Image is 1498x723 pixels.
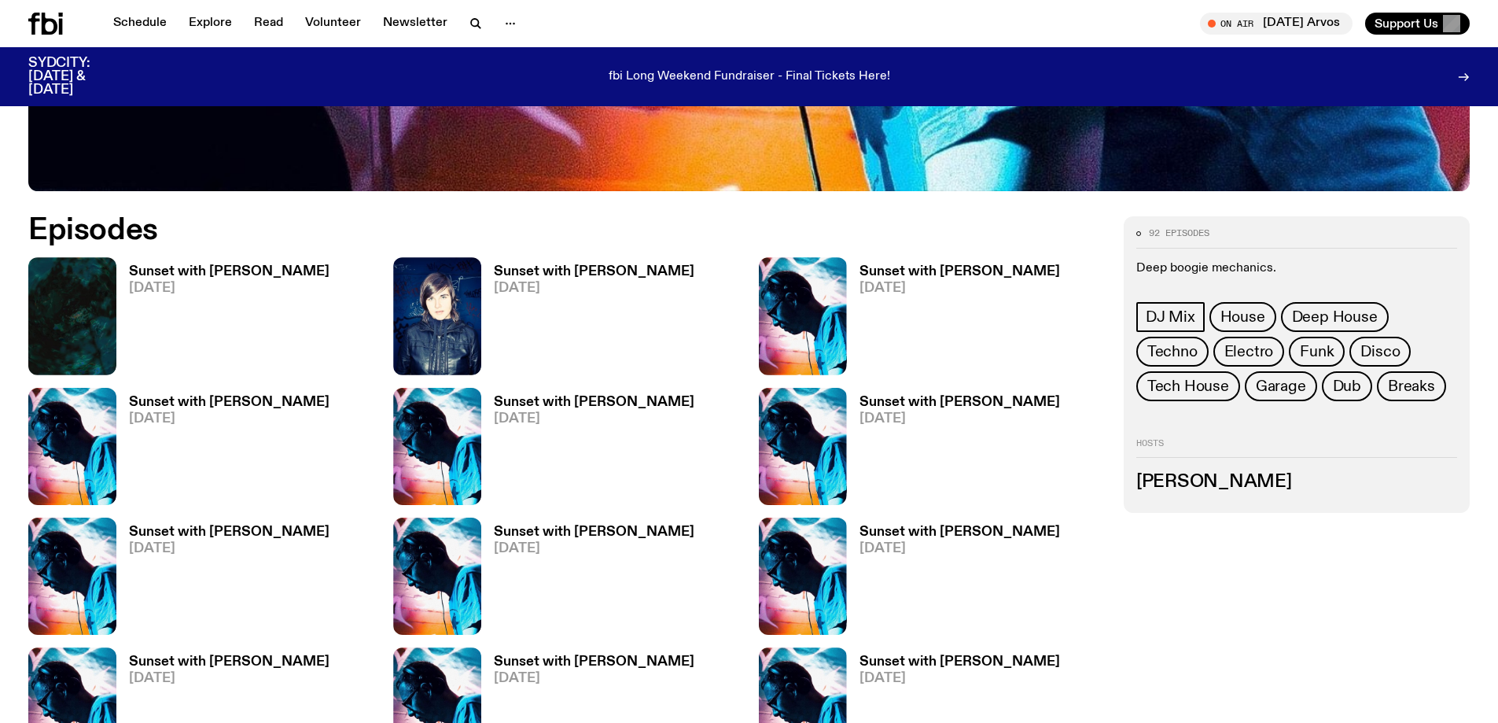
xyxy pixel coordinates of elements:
[481,396,694,505] a: Sunset with [PERSON_NAME][DATE]
[494,526,694,539] h3: Sunset with [PERSON_NAME]
[759,388,847,505] img: Simon Caldwell stands side on, looking downwards. He has headphones on. Behind him is a brightly ...
[1136,439,1457,458] h2: Hosts
[1245,371,1317,401] a: Garage
[129,542,329,555] span: [DATE]
[1292,308,1378,326] span: Deep House
[1147,378,1229,395] span: Tech House
[1281,302,1389,332] a: Deep House
[104,13,176,35] a: Schedule
[1147,343,1198,360] span: Techno
[494,282,694,295] span: [DATE]
[494,542,694,555] span: [DATE]
[859,655,1060,669] h3: Sunset with [PERSON_NAME]
[1333,378,1361,395] span: Dub
[859,396,1060,409] h3: Sunset with [PERSON_NAME]
[609,70,890,84] p: fbi Long Weekend Fundraiser - Final Tickets Here!
[859,282,1060,295] span: [DATE]
[116,265,329,374] a: Sunset with [PERSON_NAME][DATE]
[859,542,1060,555] span: [DATE]
[129,396,329,409] h3: Sunset with [PERSON_NAME]
[759,257,847,374] img: Simon Caldwell stands side on, looking downwards. He has headphones on. Behind him is a brightly ...
[481,526,694,635] a: Sunset with [PERSON_NAME][DATE]
[116,396,329,505] a: Sunset with [PERSON_NAME][DATE]
[481,265,694,374] a: Sunset with [PERSON_NAME][DATE]
[1136,261,1457,276] p: Deep boogie mechanics.
[129,526,329,539] h3: Sunset with [PERSON_NAME]
[393,388,481,505] img: Simon Caldwell stands side on, looking downwards. He has headphones on. Behind him is a brightly ...
[129,412,329,426] span: [DATE]
[129,655,329,669] h3: Sunset with [PERSON_NAME]
[859,412,1060,426] span: [DATE]
[1322,371,1372,401] a: Dub
[494,396,694,409] h3: Sunset with [PERSON_NAME]
[129,265,329,279] h3: Sunset with [PERSON_NAME]
[1375,17,1438,31] span: Support Us
[847,265,1060,374] a: Sunset with [PERSON_NAME][DATE]
[393,518,481,635] img: Simon Caldwell stands side on, looking downwards. He has headphones on. Behind him is a brightly ...
[1300,343,1334,360] span: Funk
[28,388,116,505] img: Simon Caldwell stands side on, looking downwards. He has headphones on. Behind him is a brightly ...
[129,282,329,295] span: [DATE]
[28,518,116,635] img: Simon Caldwell stands side on, looking downwards. He has headphones on. Behind him is a brightly ...
[1146,308,1195,326] span: DJ Mix
[859,265,1060,279] h3: Sunset with [PERSON_NAME]
[494,412,694,426] span: [DATE]
[847,526,1060,635] a: Sunset with [PERSON_NAME][DATE]
[1365,13,1470,35] button: Support Us
[1136,474,1457,491] h3: [PERSON_NAME]
[1360,343,1400,360] span: Disco
[1224,343,1274,360] span: Electro
[374,13,457,35] a: Newsletter
[1136,371,1240,401] a: Tech House
[1200,13,1353,35] button: On Air[DATE] Arvos
[296,13,370,35] a: Volunteer
[494,655,694,669] h3: Sunset with [PERSON_NAME]
[1377,371,1446,401] a: Breaks
[859,526,1060,539] h3: Sunset with [PERSON_NAME]
[494,265,694,279] h3: Sunset with [PERSON_NAME]
[179,13,241,35] a: Explore
[1388,378,1435,395] span: Breaks
[116,526,329,635] a: Sunset with [PERSON_NAME][DATE]
[1209,302,1276,332] a: House
[759,518,847,635] img: Simon Caldwell stands side on, looking downwards. He has headphones on. Behind him is a brightly ...
[1136,302,1205,332] a: DJ Mix
[859,672,1060,685] span: [DATE]
[245,13,293,35] a: Read
[1256,378,1306,395] span: Garage
[847,396,1060,505] a: Sunset with [PERSON_NAME][DATE]
[129,672,329,685] span: [DATE]
[1289,337,1345,367] a: Funk
[28,216,983,245] h2: Episodes
[1213,337,1285,367] a: Electro
[1349,337,1411,367] a: Disco
[1136,337,1209,367] a: Techno
[494,672,694,685] span: [DATE]
[1149,229,1209,238] span: 92 episodes
[28,57,129,97] h3: SYDCITY: [DATE] & [DATE]
[1220,308,1265,326] span: House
